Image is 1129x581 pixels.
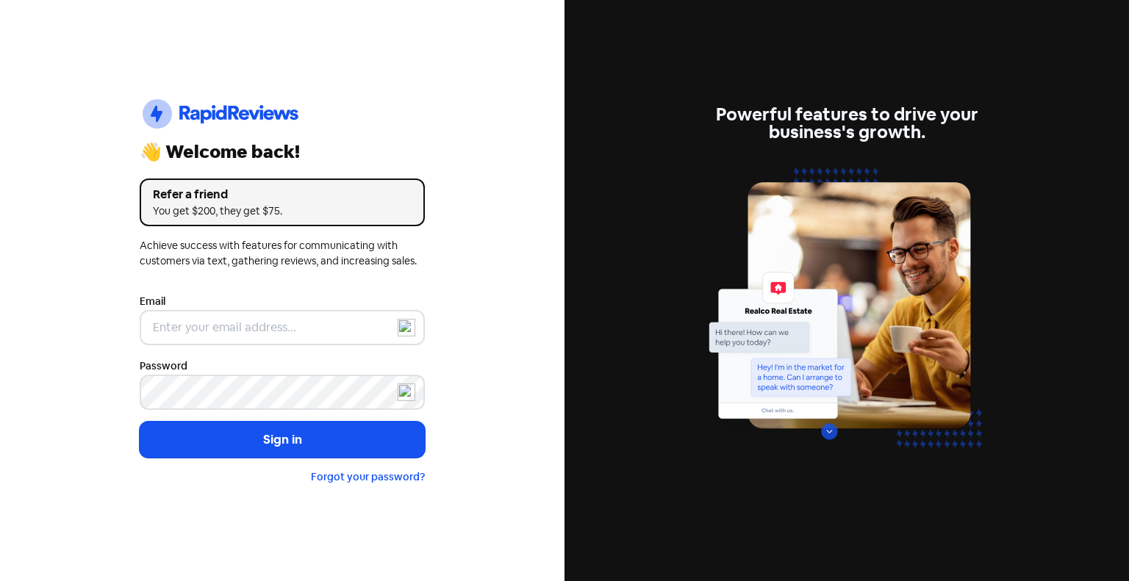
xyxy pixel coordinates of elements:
div: 👋 Welcome back! [140,143,425,161]
div: Achieve success with features for communicating with customers via text, gathering reviews, and i... [140,238,425,269]
a: Forgot your password? [311,470,425,483]
button: Sign in [140,422,425,458]
div: Powerful features to drive your business's growth. [704,106,989,141]
img: web-chat [704,159,989,475]
label: Email [140,294,165,309]
img: npw-badge-icon-locked.svg [398,319,415,336]
input: Enter your email address... [140,310,425,345]
label: Password [140,358,187,374]
div: Refer a friend [153,186,412,203]
div: You get $200, they get $75. [153,203,412,219]
img: npw-badge-icon-locked.svg [398,383,415,401]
